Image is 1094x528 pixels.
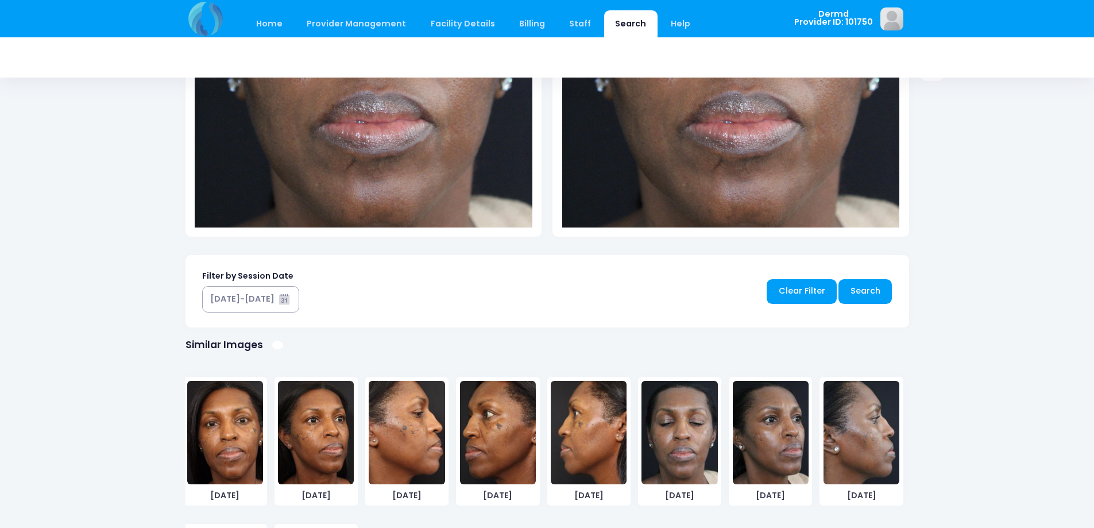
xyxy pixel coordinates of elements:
[824,490,899,502] span: [DATE]
[460,490,536,502] span: [DATE]
[278,490,354,502] span: [DATE]
[733,490,809,502] span: [DATE]
[210,293,275,305] div: [DATE]-[DATE]
[369,490,444,502] span: [DATE]
[733,381,809,484] img: image
[296,10,418,37] a: Provider Management
[641,381,717,484] img: image
[767,279,837,304] a: Clear Filter
[187,490,263,502] span: [DATE]
[551,381,627,484] img: image
[278,381,354,484] img: image
[369,381,444,484] img: image
[245,10,294,37] a: Home
[558,10,602,37] a: Staff
[551,490,627,502] span: [DATE]
[185,339,263,351] h1: Similar Images
[824,381,899,484] img: image
[880,7,903,30] img: image
[794,10,873,26] span: Dermd Provider ID: 101750
[838,279,892,304] a: Search
[202,270,293,282] label: Filter by Session Date
[419,10,506,37] a: Facility Details
[508,10,556,37] a: Billing
[641,490,717,502] span: [DATE]
[460,381,536,484] img: image
[187,381,263,484] img: image
[659,10,701,37] a: Help
[604,10,658,37] a: Search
